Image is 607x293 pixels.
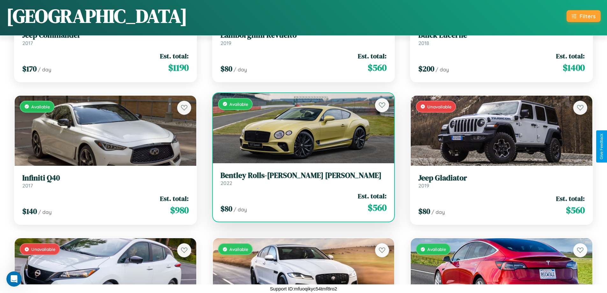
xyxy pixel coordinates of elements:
[6,271,22,287] iframe: Intercom live chat
[220,171,387,187] a: Bentley Rolls-[PERSON_NAME] [PERSON_NAME]2022
[22,31,189,40] h3: Jeep Commander
[38,66,51,73] span: / day
[220,63,232,74] span: $ 80
[368,61,387,74] span: $ 560
[556,194,585,203] span: Est. total:
[431,209,445,215] span: / day
[427,104,452,109] span: Unavailable
[168,61,189,74] span: $ 1190
[31,104,50,109] span: Available
[563,61,585,74] span: $ 1400
[220,203,232,214] span: $ 80
[220,40,231,46] span: 2019
[418,182,429,189] span: 2019
[234,206,247,213] span: / day
[418,173,585,189] a: Jeep Gladiator2019
[599,134,604,159] div: Give Feedback
[22,173,189,183] h3: Infiniti Q40
[220,31,387,40] h3: Lamborghini Revuelto
[556,51,585,61] span: Est. total:
[418,31,585,46] a: Buick Lucerne2018
[567,10,601,22] button: Filters
[358,51,387,61] span: Est. total:
[368,201,387,214] span: $ 560
[22,31,189,46] a: Jeep Commander2017
[22,63,37,74] span: $ 170
[270,284,337,293] p: Support ID: mfuoqikyc54tmf8ro2
[31,246,55,252] span: Unavailable
[22,182,33,189] span: 2017
[229,101,248,107] span: Available
[22,40,33,46] span: 2017
[22,206,37,216] span: $ 140
[436,66,449,73] span: / day
[220,31,387,46] a: Lamborghini Revuelto2019
[418,173,585,183] h3: Jeep Gladiator
[160,194,189,203] span: Est. total:
[6,3,187,29] h1: [GEOGRAPHIC_DATA]
[22,173,189,189] a: Infiniti Q402017
[418,206,430,216] span: $ 80
[418,40,429,46] span: 2018
[229,246,248,252] span: Available
[38,209,52,215] span: / day
[220,180,232,186] span: 2022
[418,63,434,74] span: $ 200
[427,246,446,252] span: Available
[234,66,247,73] span: / day
[160,51,189,61] span: Est. total:
[566,204,585,216] span: $ 560
[358,191,387,201] span: Est. total:
[220,171,387,180] h3: Bentley Rolls-[PERSON_NAME] [PERSON_NAME]
[580,13,596,19] div: Filters
[418,31,585,40] h3: Buick Lucerne
[170,204,189,216] span: $ 980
